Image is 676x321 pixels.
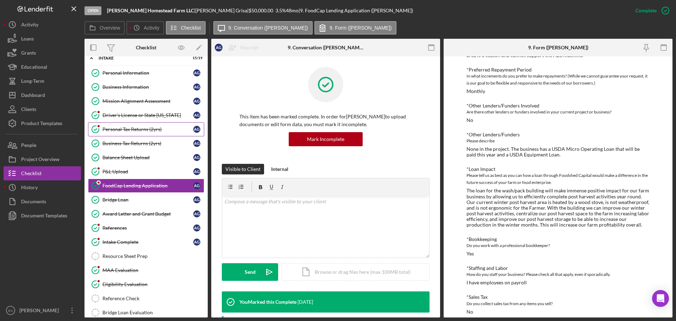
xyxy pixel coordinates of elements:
[222,164,264,174] button: Visible to Client
[21,60,47,76] div: Educational
[4,180,81,195] button: History
[4,60,81,74] a: Educational
[88,221,204,235] a: ReferencesAG
[21,116,62,132] div: Product Templates
[102,267,204,273] div: MAA Evaluation
[88,66,204,80] a: Personal InformationAG
[88,150,204,165] a: Balance Sheet UploadAG
[4,88,81,102] button: Dashboard
[21,209,67,224] div: Document Templates
[213,21,313,35] button: 9. Conversation ([PERSON_NAME])
[314,21,396,35] button: 9. Form ([PERSON_NAME])
[88,207,204,221] a: Award Letter and Grant BudgetAG
[467,88,485,94] div: Monthly
[249,8,275,13] div: $50,000.00
[4,18,81,32] button: Activity
[166,21,206,35] button: Checklist
[102,282,204,287] div: Eligibility Evaluation
[245,263,256,281] div: Send
[4,46,81,60] button: Grants
[240,41,259,55] div: Reassign
[88,291,204,305] a: Reference Check
[271,164,288,174] div: Internal
[102,126,193,132] div: Personal Tax Returns (2yrs)
[467,146,650,158] div: None in the project. The business has a USDA Micro Operating Loan that will be paid this year and...
[102,141,193,146] div: Business Tax Returns (2yrs)
[467,309,473,315] div: No
[84,6,101,15] div: Open
[4,116,81,130] a: Product Templates
[467,137,650,144] div: Please describe
[229,25,308,31] label: 9. Conversation ([PERSON_NAME])
[467,103,650,109] div: *Other Lenders/Funders Involved
[467,271,650,278] div: How do you staff your business? Please check all that apply, even if sporadically.
[21,166,42,182] div: Checklist
[102,84,193,90] div: Business Information
[4,32,81,46] button: Loans
[193,239,200,246] div: A G
[102,310,204,315] div: Bridge Loan Evaluation
[215,44,223,51] div: A G
[239,113,412,129] p: This item has been marked complete. In order for [PERSON_NAME] to upload documents or edit form d...
[102,98,193,104] div: Mission Alignment Assessment
[193,154,200,161] div: A G
[467,67,650,73] div: *Preferred Repayment Period
[628,4,672,18] button: Complete
[21,18,38,33] div: Activity
[88,263,204,277] a: MAA Evaluation
[286,8,299,13] div: 48 mo
[88,179,204,193] a: FoodCap Lending ApplicationAG
[18,303,63,319] div: [PERSON_NAME]
[21,152,60,168] div: Project Overview
[107,8,195,13] div: |
[193,84,200,91] div: A G
[211,41,266,55] button: AGReassign
[4,102,81,116] button: Clients
[107,7,194,13] b: [PERSON_NAME] Homestead Farm LLC
[652,290,669,307] div: Open Intercom Messenger
[100,25,120,31] label: Overview
[193,140,200,147] div: A G
[102,70,193,76] div: Personal Information
[88,165,204,179] a: P&L UploadAG
[88,108,204,122] a: Driver's License or State [US_STATE]AG
[225,164,261,174] div: Visible to Client
[21,102,36,118] div: Clients
[193,168,200,175] div: A G
[193,69,200,76] div: A G
[102,296,204,301] div: Reference Check
[102,253,204,259] div: Resource Sheet Prep
[102,197,193,203] div: Bridge Loan
[4,74,81,88] button: Long-Term
[102,239,193,245] div: Intake Complete
[4,152,81,166] button: Project Overview
[467,236,650,242] div: *Bookkeeping
[102,211,193,217] div: Award Letter and Grant Budget
[222,263,278,281] button: Send
[88,235,204,249] a: Intake CompleteAG
[4,138,81,152] button: People
[190,56,202,60] div: 15 / 19
[84,21,125,35] button: Overview
[21,180,38,196] div: History
[307,132,344,146] div: Mark Incomplete
[4,195,81,209] a: Documents
[4,166,81,180] button: Checklist
[4,303,81,317] button: ES[PERSON_NAME]
[102,225,193,231] div: References
[144,25,159,31] label: Activity
[181,25,201,31] label: Checklist
[99,56,185,60] div: Intake
[4,209,81,223] button: Document Templates
[193,196,200,203] div: A G
[268,164,292,174] button: Internal
[88,122,204,136] a: Personal Tax Returns (2yrs)AG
